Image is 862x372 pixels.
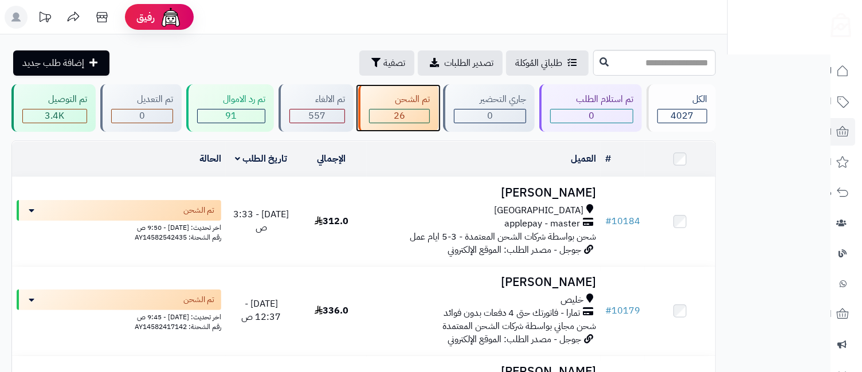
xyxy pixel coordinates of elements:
span: شحن مجاني بواسطة شركات الشحن المعتمدة [442,319,596,333]
span: 4027 [671,109,694,123]
img: ai-face.png [159,6,182,29]
span: إضافة طلب جديد [22,56,84,70]
span: 336.0 [315,304,348,318]
span: # [605,304,612,318]
a: #10184 [605,214,640,228]
div: 3353 [23,109,87,123]
span: [DATE] - 3:33 ص [233,207,289,234]
span: تمارا - فاتورتك حتى 4 دفعات بدون فوائد [444,307,580,320]
div: اخر تحديث: [DATE] - 9:45 ص [17,310,221,322]
a: الحالة [199,152,221,166]
div: تم التعديل [111,93,173,106]
div: جاري التحضير [454,93,526,106]
span: جوجل - مصدر الطلب: الموقع الإلكتروني [448,332,581,346]
span: 3.4K [45,109,65,123]
span: تم الشحن [183,205,214,216]
div: تم رد الاموال [197,93,265,106]
span: # [605,214,612,228]
div: 0 [551,109,633,123]
button: تصفية [359,50,414,76]
a: تحديثات المنصة [30,6,59,32]
span: جوجل - مصدر الطلب: الموقع الإلكتروني [448,243,581,257]
span: تم الشحن [183,294,214,306]
img: logo [824,9,851,37]
a: جاري التحضير 0 [441,84,537,132]
div: 26 [370,109,429,123]
span: خليص [561,293,583,307]
div: 557 [290,109,344,123]
div: 0 [112,109,173,123]
a: تم استلام الطلب 0 [537,84,644,132]
span: 0 [589,109,595,123]
span: 26 [394,109,405,123]
div: تم الشحن [369,93,430,106]
span: 557 [309,109,326,123]
a: تم رد الاموال 91 [184,84,276,132]
a: تم التعديل 0 [98,84,184,132]
a: العميل [571,152,596,166]
a: إضافة طلب جديد [13,50,109,76]
div: 91 [198,109,265,123]
span: 0 [487,109,493,123]
a: تصدير الطلبات [418,50,503,76]
span: شحن بواسطة شركات الشحن المعتمدة - 3-5 ايام عمل [410,230,596,244]
div: تم الالغاء [289,93,345,106]
a: الإجمالي [317,152,346,166]
span: applepay - master [504,217,580,230]
span: رقم الشحنة: AY14582542435 [135,232,221,242]
span: 0 [139,109,145,123]
span: 91 [226,109,237,123]
div: اخر تحديث: [DATE] - 9:50 ص [17,221,221,233]
h3: [PERSON_NAME] [371,186,597,199]
a: تم الشحن 26 [356,84,441,132]
span: 312.0 [315,214,348,228]
a: تاريخ الطلب [235,152,287,166]
span: تصدير الطلبات [444,56,493,70]
span: رفيق [136,10,155,24]
a: # [605,152,611,166]
a: تم الالغاء 557 [276,84,356,132]
span: [DATE] - 12:37 ص [241,297,281,324]
a: طلباتي المُوكلة [506,50,589,76]
div: تم التوصيل [22,93,87,106]
a: تم التوصيل 3.4K [9,84,98,132]
a: الكل4027 [644,84,718,132]
span: رقم الشحنة: AY14582417142 [135,322,221,332]
span: طلباتي المُوكلة [515,56,562,70]
div: الكل [657,93,707,106]
span: تصفية [383,56,405,70]
div: 0 [454,109,526,123]
div: تم استلام الطلب [550,93,633,106]
h3: [PERSON_NAME] [371,276,597,289]
a: #10179 [605,304,640,318]
span: [GEOGRAPHIC_DATA] [494,204,583,217]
